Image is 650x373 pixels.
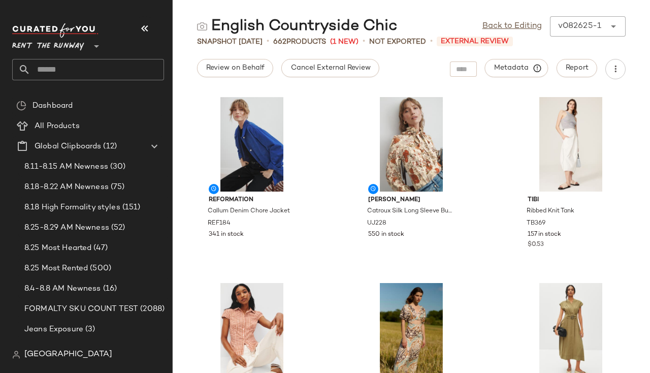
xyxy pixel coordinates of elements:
span: • [430,36,433,48]
span: Summer Dresses [24,344,88,356]
span: 8.25 Most Rented [24,263,88,274]
span: • [363,36,365,48]
span: 8.11-8.15 AM Newness [24,161,108,173]
div: v082625-1 [558,20,601,33]
span: FORMALTY SKU COUNT TEST [24,303,138,315]
span: REF184 [208,219,231,228]
span: Report [565,64,589,72]
span: Callum Denim Chore Jacket [208,207,290,216]
span: Rent the Runway [12,35,84,53]
span: (1 New) [330,37,359,47]
span: $0.53 [528,240,544,250]
span: (16) [101,283,117,295]
img: svg%3e [16,101,26,111]
span: (75) [109,181,125,193]
div: English Countryside Chic [197,16,397,37]
span: • [267,36,269,48]
span: UJ228 [367,219,386,228]
img: svg%3e [12,351,20,359]
span: [GEOGRAPHIC_DATA] [24,349,112,361]
img: REF184.jpg [201,97,303,192]
span: Jeans Exposure [24,324,83,335]
img: cfy_white_logo.C9jOOHJF.svg [12,23,99,38]
span: Snapshot [DATE] [197,37,263,47]
span: Metadata [494,64,540,73]
span: (12) [101,141,117,152]
button: Cancel External Review [281,59,379,77]
span: Dashboard [32,100,73,112]
span: 8.4-8.8 AM Newness [24,283,101,295]
span: 8.18-8.22 AM Newness [24,181,109,193]
span: (52) [109,222,125,234]
img: UJ228.jpg [360,97,463,192]
span: Cancel External Review [290,64,370,72]
span: All Products [35,120,80,132]
span: 8.25-8.29 AM Newness [24,222,109,234]
span: 8.18 High Formality styles [24,202,120,213]
button: Metadata [485,59,548,77]
span: [PERSON_NAME] [368,196,454,205]
span: Review on Behalf [206,64,265,72]
span: Not Exported [369,37,426,47]
span: (3) [83,324,95,335]
img: TB369.jpg [519,97,622,192]
div: Products [273,37,326,47]
span: (47) [91,242,108,254]
span: 157 in stock [528,230,561,239]
a: Back to Editing [482,20,542,33]
img: svg%3e [197,21,207,32]
span: External Review [437,37,513,46]
span: 662 [273,38,286,46]
button: Review on Behalf [197,59,273,77]
span: (151) [120,202,141,213]
span: (2088) [138,303,165,315]
span: Reformation [209,196,295,205]
span: Catroux Silk Long Sleeve Button Front Blouse [367,207,453,216]
span: TB369 [527,219,545,228]
span: Tibi [528,196,614,205]
span: (8) [88,344,100,356]
span: 550 in stock [368,230,404,239]
span: 341 in stock [209,230,244,239]
span: (30) [108,161,126,173]
button: Report [557,59,597,77]
span: (500) [88,263,111,274]
span: 8.25 Most Hearted [24,242,91,254]
span: Global Clipboards [35,141,101,152]
span: Ribbed Knit Tank [527,207,574,216]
